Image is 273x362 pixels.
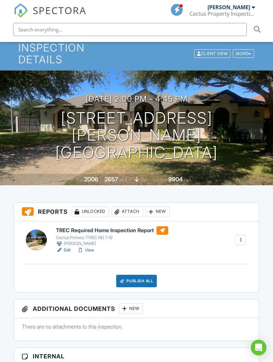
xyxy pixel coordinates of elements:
[18,42,255,65] h1: Inspection Details
[14,9,86,23] a: SPECTORA
[140,177,147,182] span: slab
[56,235,168,240] div: Cactus Primary (TREC REI 7-6)
[22,323,251,330] p: There are no attachments to this inspection.
[146,207,170,217] div: New
[193,51,232,56] a: Client View
[168,176,183,183] div: 9904
[56,240,168,247] div: [PERSON_NAME]
[251,340,266,355] div: Open Intercom Messenger
[56,247,71,253] a: Edit
[14,203,259,221] h3: Reports
[233,49,254,58] div: More
[56,226,168,235] h6: TREC Required Home Inspection Report
[116,275,157,287] div: Publish All
[10,110,263,161] h1: [STREET_ADDRESS][PERSON_NAME] [GEOGRAPHIC_DATA]
[84,176,98,183] div: 2006
[112,207,143,217] div: Attach
[190,10,255,17] div: Cactus Property Inspections
[208,4,250,10] div: [PERSON_NAME]
[184,177,192,182] span: sq.ft.
[14,3,28,18] img: The Best Home Inspection Software - Spectora
[72,207,109,217] div: Unlocked
[33,3,86,17] span: SPECTORA
[14,299,259,318] h3: Additional Documents
[104,176,118,183] div: 2657
[194,49,230,58] div: Client View
[56,226,168,247] a: TREC Required Home Inspection Report Cactus Primary (TREC REI 7-6) [PERSON_NAME]
[76,177,83,182] span: Built
[154,177,167,182] span: Lot Size
[119,177,128,182] span: sq. ft.
[86,94,188,103] h3: [DATE] 2:00 pm - 4:45 pm
[77,247,94,253] a: View
[13,23,247,36] input: Search everything...
[119,303,143,314] div: New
